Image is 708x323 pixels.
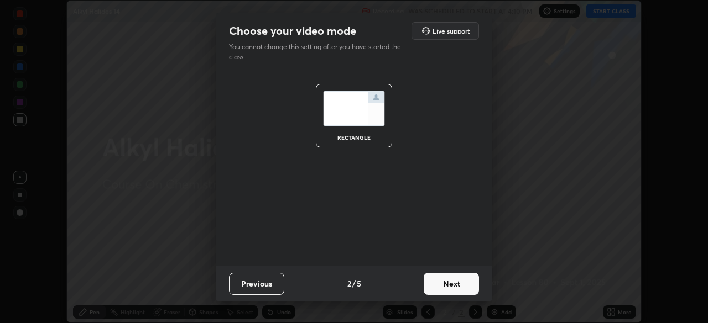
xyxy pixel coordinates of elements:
[347,278,351,289] h4: 2
[357,278,361,289] h4: 5
[433,28,470,34] h5: Live support
[323,91,385,126] img: normalScreenIcon.ae25ed63.svg
[229,24,356,38] h2: Choose your video mode
[424,273,479,295] button: Next
[352,278,356,289] h4: /
[332,135,376,140] div: rectangle
[229,273,284,295] button: Previous
[229,42,408,62] p: You cannot change this setting after you have started the class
